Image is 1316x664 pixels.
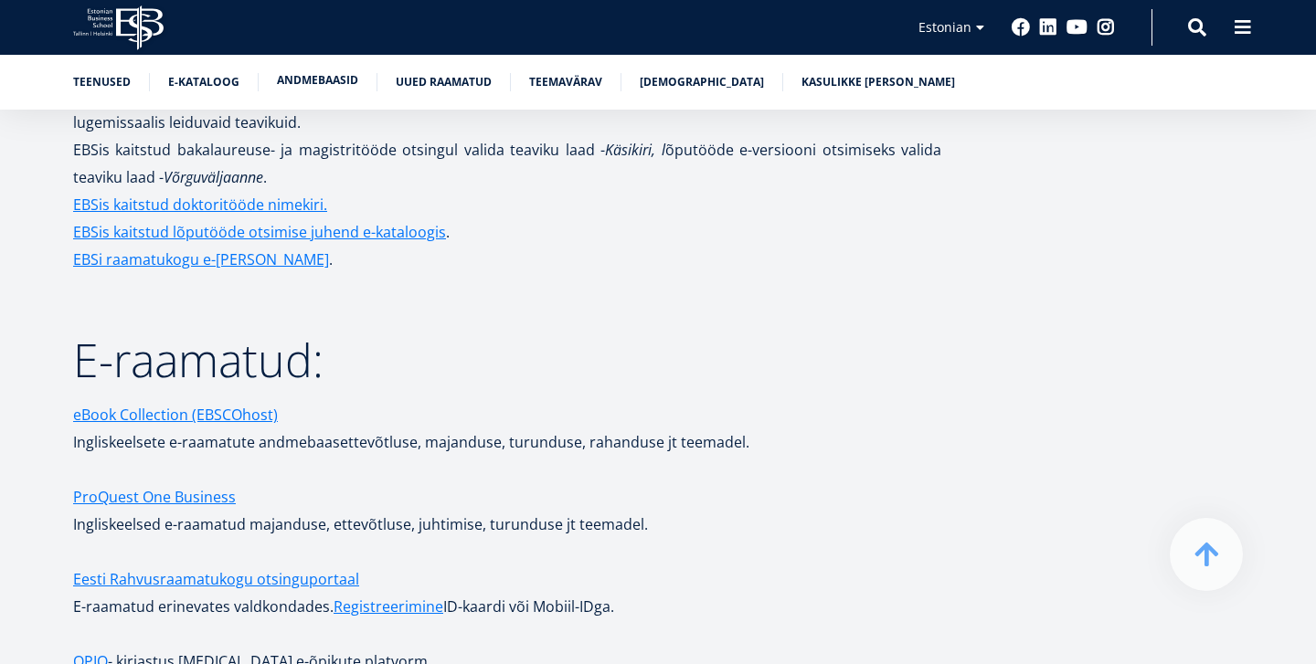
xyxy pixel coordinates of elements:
a: ProQuest One Business [73,483,236,511]
a: eBook Collection (EBSCOhost) [73,401,278,428]
a: EBSis kaitstud doktoritööde nimekiri. [73,191,327,218]
h2: E-raamatud: [73,337,941,383]
a: Linkedin [1039,18,1057,37]
p: Ingliskeelsete e-raamatute andmebaas ettevõtluse, majanduse, turunduse, rahanduse jt teemadel. [73,401,941,456]
em: Käsikiri, l [605,140,664,160]
a: EBSis kaitstud lõputööde otsimise juhend e-kataloogis [73,218,446,246]
p: Ingliskeelsed e-raamatud majanduse, ettevõtluse, juhtimise, turunduse jt teemadel. [73,511,941,538]
a: EBSi raamatukogu e-[PERSON_NAME] [73,246,329,273]
a: Andmebaasid [277,71,358,90]
a: Eesti Rahvusraamatukogu otsinguportaal [73,565,359,593]
a: Kasulikke [PERSON_NAME] [801,73,955,91]
a: Instagram [1097,18,1115,37]
p: E-raamatud erinevates valdkondades. ID-kaardi või Mobiil-IDga. [73,565,941,620]
a: Teenused [73,73,131,91]
a: Registreerimine [334,593,443,620]
a: Youtube [1067,18,1088,37]
a: E-kataloog [168,73,239,91]
em: Võrguväljaanne [164,167,263,187]
a: Teemavärav [529,73,602,91]
p: on kättesaadav veebipõhises süsteemis URRAM. E-kataloog sisaldab nii raamatukogus kui lugemissaal... [73,81,941,273]
a: Facebook [1012,18,1030,37]
a: [DEMOGRAPHIC_DATA] [640,73,764,91]
a: Uued raamatud [396,73,492,91]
